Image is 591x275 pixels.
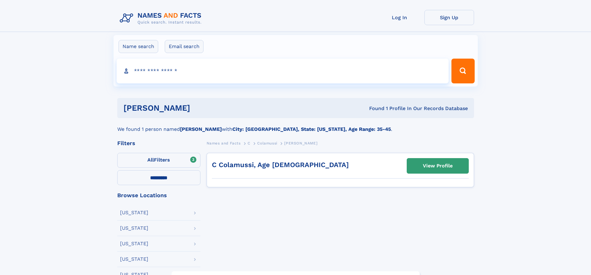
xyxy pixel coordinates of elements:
h1: [PERSON_NAME] [123,104,280,112]
span: [PERSON_NAME] [284,141,317,145]
button: Search Button [451,59,474,83]
div: Filters [117,140,200,146]
input: search input [117,59,449,83]
span: C [248,141,250,145]
div: Browse Locations [117,193,200,198]
div: View Profile [423,159,453,173]
div: [US_STATE] [120,241,148,246]
div: Found 1 Profile In Our Records Database [280,105,468,112]
a: C Colamussi, Age [DEMOGRAPHIC_DATA] [212,161,349,169]
span: Colamussi [257,141,277,145]
b: City: [GEOGRAPHIC_DATA], State: [US_STATE], Age Range: 35-45 [232,126,391,132]
div: [US_STATE] [120,226,148,231]
a: View Profile [407,158,468,173]
div: We found 1 person named with . [117,118,474,133]
div: [US_STATE] [120,210,148,215]
a: Log In [375,10,424,25]
a: Colamussi [257,139,277,147]
a: C [248,139,250,147]
label: Name search [119,40,158,53]
a: Names and Facts [207,139,241,147]
img: Logo Names and Facts [117,10,207,27]
span: All [147,157,154,163]
b: [PERSON_NAME] [180,126,222,132]
label: Email search [165,40,204,53]
div: [US_STATE] [120,257,148,262]
a: Sign Up [424,10,474,25]
label: Filters [117,153,200,168]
